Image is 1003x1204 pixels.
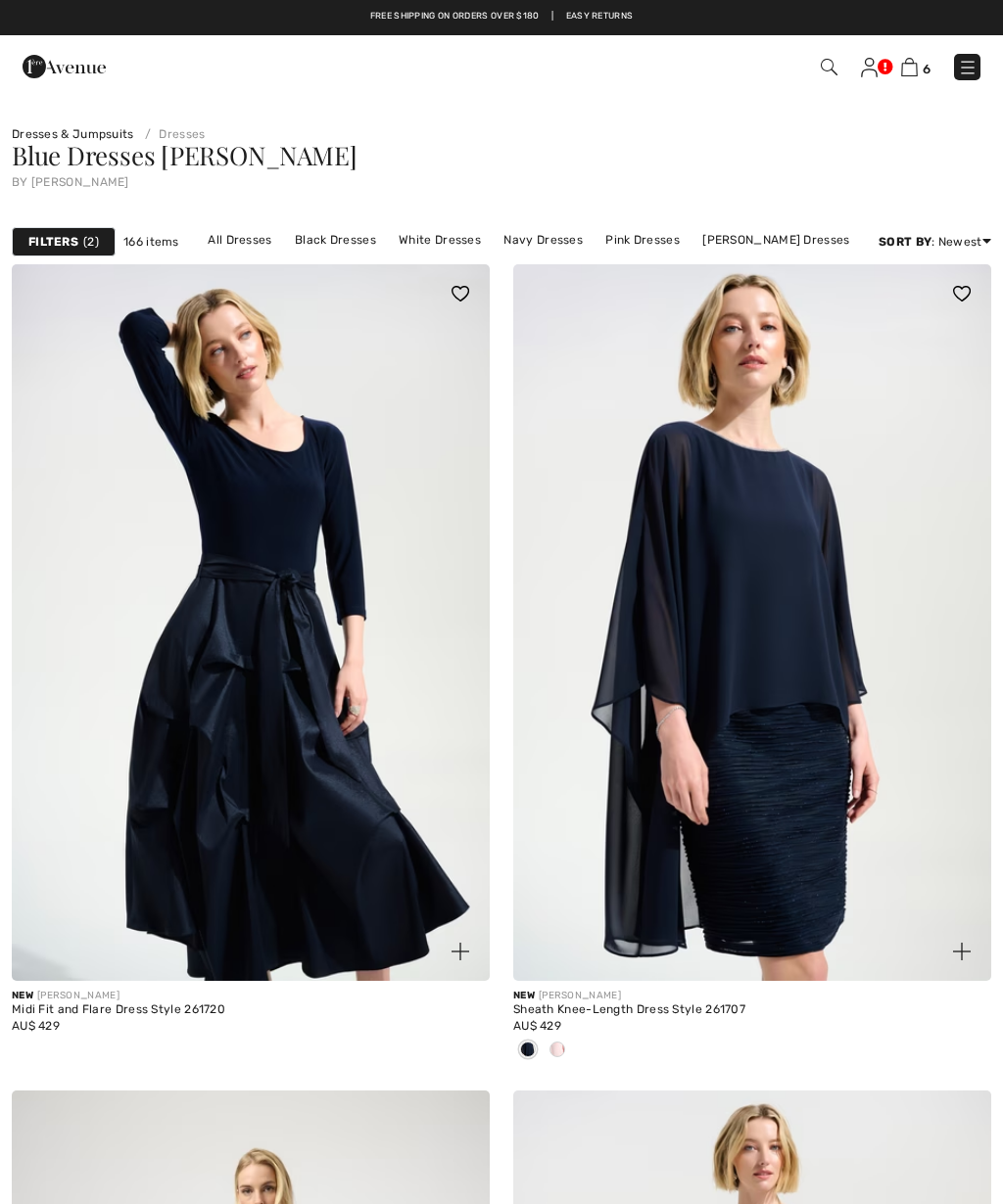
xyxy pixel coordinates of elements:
[123,233,179,251] span: 166 items
[614,253,715,278] a: Short Dresses
[879,233,991,251] div: : Newest
[513,264,991,981] img: Sheath Knee-Length Dress Style 261707. Midnight Blue
[285,227,386,253] a: Black Dresses
[198,227,281,253] a: All Dresses
[875,1145,983,1194] iframe: Opens a widget where you can find more information
[452,943,469,960] img: plus_v2.svg
[923,62,931,76] span: 6
[23,47,106,86] img: 1ère Avenue
[513,253,611,278] a: Long Dresses
[566,10,634,23] a: Easy Returns
[12,1019,60,1033] span: AU$ 429
[551,10,553,23] span: |
[12,989,490,1003] div: [PERSON_NAME]
[12,1003,490,1017] div: Midi Fit and Flare Dress Style 261720
[596,227,690,253] a: Pink Dresses
[543,1035,572,1067] div: Petal pink
[901,58,918,76] img: Shopping Bag
[513,1019,561,1033] span: AU$ 429
[12,127,134,141] a: Dresses & Jumpsuits
[958,58,978,77] img: Menu
[879,235,931,249] strong: Sort By
[389,227,491,253] a: White Dresses
[821,59,837,75] img: Search
[513,990,535,1001] span: New
[370,10,540,23] a: Free shipping on orders over $180
[901,55,931,78] a: 6
[12,990,33,1001] span: New
[83,233,99,251] span: 2
[137,127,205,141] a: Dresses
[12,264,490,981] img: Midi Fit and Flare Dress Style 261720. Midnight Blue
[12,176,991,188] div: by [PERSON_NAME]
[23,56,106,74] a: 1ère Avenue
[513,1035,543,1067] div: Midnight Blue
[452,286,469,301] img: heart_black_full.svg
[861,58,878,77] img: My Info
[494,227,593,253] a: Navy Dresses
[343,253,509,278] a: [PERSON_NAME] Dresses
[693,227,859,253] a: [PERSON_NAME] Dresses
[12,138,357,172] span: Blue Dresses [PERSON_NAME]
[953,286,971,301] img: heart_black_full.svg
[953,943,971,960] img: plus_v2.svg
[513,1003,991,1017] div: Sheath Knee-Length Dress Style 261707
[513,989,991,1003] div: [PERSON_NAME]
[28,233,78,251] strong: Filters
